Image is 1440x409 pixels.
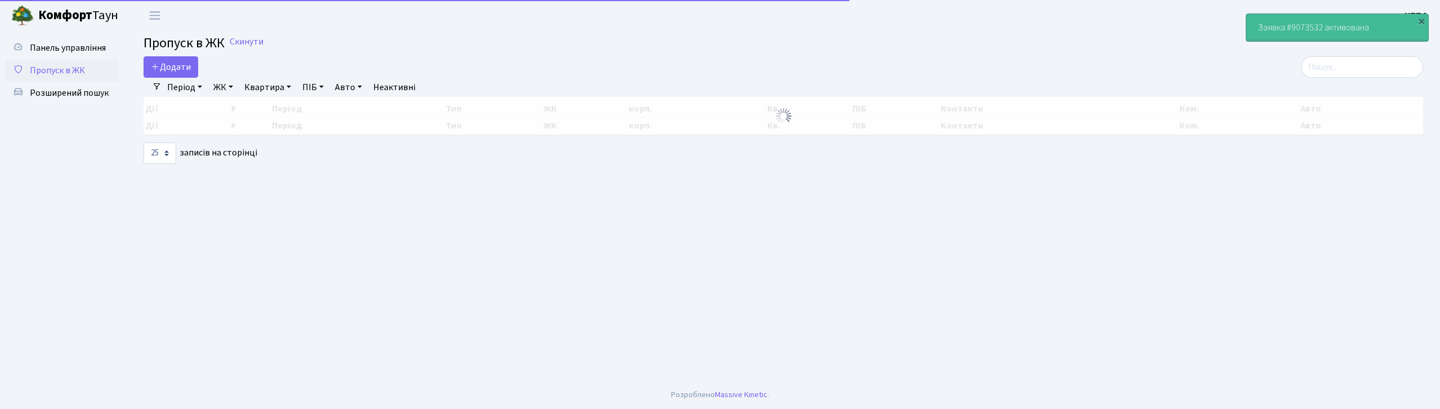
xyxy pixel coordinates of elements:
a: Розширений пошук [6,82,118,104]
span: Пропуск в ЖК [30,64,85,77]
span: Додати [151,61,191,73]
div: × [1416,15,1427,26]
img: Обробка... [775,107,793,125]
a: Квартира [240,78,296,97]
a: ЖК [209,78,238,97]
a: Неактивні [369,78,420,97]
a: Додати [144,56,198,78]
a: ПІБ [298,78,328,97]
b: КПП4 [1405,10,1426,22]
select: записів на сторінці [144,143,176,164]
a: Скинути [230,37,263,47]
div: Заявка #9073532 активована [1246,14,1428,41]
b: Комфорт [38,6,92,24]
a: Панель управління [6,37,118,59]
img: logo.png [11,5,34,27]
a: КПП4 [1405,9,1426,23]
span: Пропуск в ЖК [144,33,225,53]
span: Панель управління [30,42,106,54]
button: Переключити навігацію [141,6,169,25]
span: Розширений пошук [30,87,109,99]
a: Авто [330,78,366,97]
div: Розроблено . [671,389,769,401]
input: Пошук... [1301,56,1423,78]
a: Massive Kinetic [715,389,767,401]
a: Період [163,78,207,97]
span: Таун [38,6,118,25]
a: Пропуск в ЖК [6,59,118,82]
label: записів на сторінці [144,143,257,164]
